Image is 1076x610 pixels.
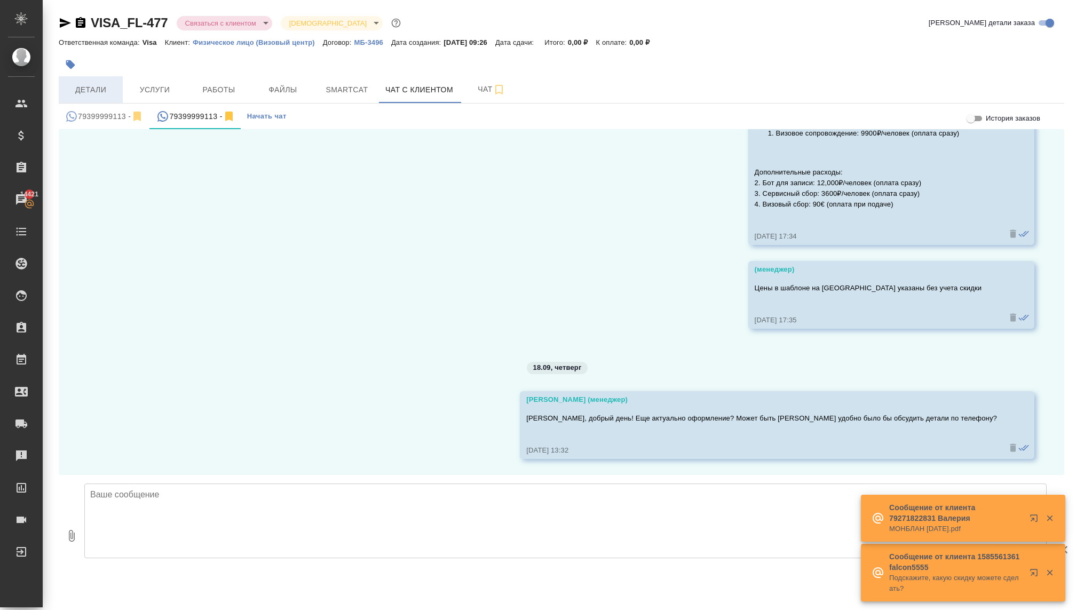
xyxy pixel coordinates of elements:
[1023,562,1049,588] button: Открыть в новой вкладке
[193,83,244,97] span: Работы
[889,551,1023,573] p: Сообщение от клиента 1585561361 falcon5555
[544,38,567,46] p: Итого:
[59,104,1064,129] div: simple tabs example
[354,38,391,46] p: МБ-3496
[495,38,536,46] p: Дата сдачи:
[321,83,373,97] span: Smartcat
[59,53,82,76] button: Добавить тэг
[91,15,168,30] a: VISA_FL-477
[629,38,658,46] p: 0,00 ₽
[59,17,72,29] button: Скопировать ссылку для ЯМессенджера
[156,110,235,123] div: 79399999113 (Ксения) - (undefined)
[3,186,40,213] a: 14421
[74,17,87,29] button: Скопировать ссылку
[755,315,997,326] div: [DATE] 17:35
[354,37,391,46] a: МБ-3496
[165,38,193,46] p: Клиент:
[526,394,997,405] div: [PERSON_NAME] (менеджер)
[755,167,997,210] p: Дополнительные расходы: 2. Бот для записи: 12,000₽/человек (оплата сразу) 3. Сервисный сбор: 3600...
[143,38,165,46] p: Visa
[889,524,1023,534] p: МОНБЛАН [DATE].pdf
[889,502,1023,524] p: Сообщение от клиента 79271822831 Валерия
[385,83,453,97] span: Чат с клиентом
[59,38,143,46] p: Ответственная команда:
[281,16,383,30] div: Связаться с клиентом
[177,16,272,30] div: Связаться с клиентом
[526,445,997,456] div: [DATE] 13:32
[182,19,259,28] button: Связаться с клиентом
[193,37,323,46] a: Физическое лицо (Визовый центр)
[889,573,1023,594] p: Подскажите, какую скидку можете сделать?
[65,110,144,123] div: 79399999113 (Ксения) - (undefined)
[14,189,45,200] span: 14421
[257,83,308,97] span: Файлы
[466,83,517,96] span: Чат
[568,38,596,46] p: 0,00 ₽
[493,83,505,96] svg: Подписаться
[526,413,997,424] p: [PERSON_NAME], добрый день! Еще актуально оформление? Может быть [PERSON_NAME] удобно было бы обс...
[65,83,116,97] span: Детали
[755,231,997,242] div: [DATE] 17:34
[533,362,582,373] p: 18.09, четверг
[1023,508,1049,533] button: Открыть в новой вкладке
[776,128,997,139] li: Визовое сопровождение: 9900₽/человек (оплата сразу)
[323,38,354,46] p: Договор:
[131,110,144,123] svg: Отписаться
[755,264,997,275] div: (менеджер)
[444,38,495,46] p: [DATE] 09:26
[755,283,997,294] p: Цены в шаблоне на [GEOGRAPHIC_DATA] указаны без учета скидки
[242,104,292,129] button: Начать чат
[1039,513,1061,523] button: Закрыть
[596,38,630,46] p: К оплате:
[193,38,323,46] p: Физическое лицо (Визовый центр)
[1039,568,1061,577] button: Закрыть
[129,83,180,97] span: Услуги
[286,19,370,28] button: [DEMOGRAPHIC_DATA]
[986,113,1040,124] span: История заказов
[929,18,1035,28] span: [PERSON_NAME] детали заказа
[247,110,287,123] span: Начать чат
[391,38,444,46] p: Дата создания:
